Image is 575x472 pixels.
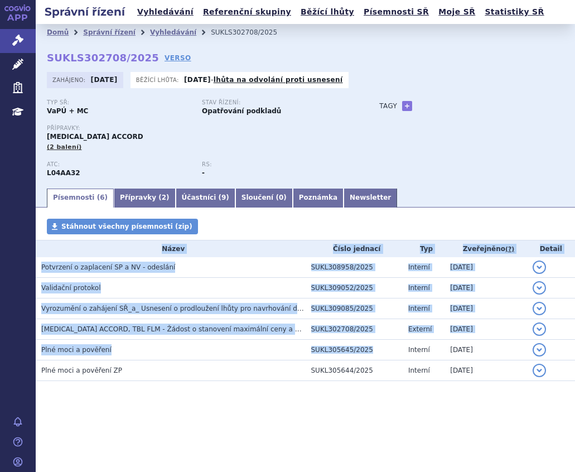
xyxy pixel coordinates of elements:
[444,339,526,360] td: [DATE]
[306,298,403,319] td: SUKL309085/2025
[408,284,430,292] span: Interní
[114,189,176,208] a: Přípravky (2)
[408,346,430,354] span: Interní
[444,240,526,257] th: Zveřejněno
[202,169,205,177] strong: -
[165,52,191,64] a: VERSO
[533,281,546,295] button: detail
[533,261,546,274] button: detail
[47,219,198,234] a: Stáhnout všechny písemnosti (zip)
[150,28,196,36] a: Vyhledávání
[360,4,432,20] a: Písemnosti SŘ
[41,305,386,312] span: Vyrozumění o zahájení SŘ_a_ Usnesení o prodloužení lhůty pro navrhování důkazů_SUKLS302708/2025
[444,257,526,278] td: [DATE]
[41,346,112,354] span: Plné moci a pověření
[505,245,514,253] abbr: (?)
[202,161,346,168] p: RS:
[408,325,432,333] span: Externí
[36,240,306,257] th: Název
[184,76,211,84] strong: [DATE]
[61,223,192,230] span: Stáhnout všechny písemnosti (zip)
[533,302,546,315] button: detail
[306,257,403,278] td: SUKL308958/2025
[202,107,281,115] strong: Opatřování podkladů
[408,305,430,312] span: Interní
[379,99,397,113] h3: Tagy
[444,360,526,381] td: [DATE]
[100,194,104,201] span: 6
[52,75,88,84] span: Zahájeno:
[306,240,403,257] th: Číslo jednací
[47,28,69,36] a: Domů
[533,364,546,377] button: detail
[279,194,283,201] span: 0
[41,325,388,333] span: APREMILAST ACCORD, TBL FLM - Žádost o stanovení maximální ceny a výše a podmínek úhrady LP
[202,99,346,106] p: Stav řízení:
[47,107,88,115] strong: VaPÚ + MC
[435,4,479,20] a: Moje SŘ
[41,284,101,292] span: Validační protokol
[41,367,122,374] span: Plné moci a pověření ZP
[47,99,191,106] p: Typ SŘ:
[444,298,526,319] td: [DATE]
[403,240,444,257] th: Typ
[306,277,403,298] td: SUKL309052/2025
[41,263,175,271] span: Potvrzení o zaplacení SP a NV - odeslání
[47,133,143,141] span: [MEDICAL_DATA] ACCORD
[221,194,226,201] span: 9
[162,194,166,201] span: 2
[83,28,136,36] a: Správní řízení
[91,76,118,84] strong: [DATE]
[306,339,403,360] td: SUKL305645/2025
[214,76,343,84] a: lhůta na odvolání proti usnesení
[47,52,159,64] strong: SUKLS302708/2025
[47,143,82,151] span: (2 balení)
[36,4,134,20] h2: Správní řízení
[134,4,197,20] a: Vyhledávání
[297,4,357,20] a: Běžící lhůty
[176,189,235,208] a: Účastníci (9)
[47,161,191,168] p: ATC:
[200,4,294,20] a: Referenční skupiny
[408,367,430,374] span: Interní
[136,75,181,84] span: Běžící lhůta:
[533,322,546,336] button: detail
[47,169,80,177] strong: APREMILAST
[402,101,412,111] a: +
[408,263,430,271] span: Interní
[344,189,397,208] a: Newsletter
[47,125,357,132] p: Přípravky:
[211,24,292,41] li: SUKLS302708/2025
[444,319,526,339] td: [DATE]
[184,75,343,84] p: -
[533,343,546,357] button: detail
[481,4,547,20] a: Statistiky SŘ
[293,189,344,208] a: Poznámka
[306,319,403,339] td: SUKL302708/2025
[306,360,403,381] td: SUKL305644/2025
[47,189,114,208] a: Písemnosti (6)
[444,277,526,298] td: [DATE]
[235,189,293,208] a: Sloučení (0)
